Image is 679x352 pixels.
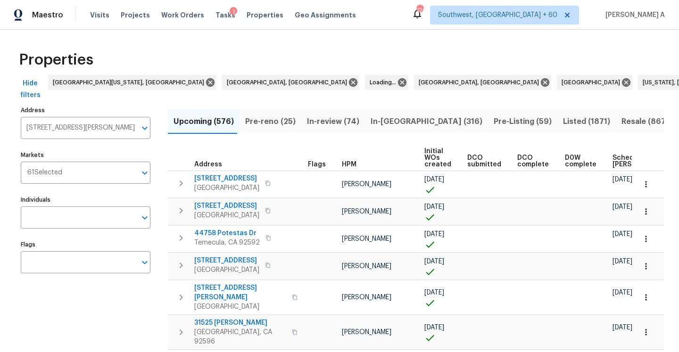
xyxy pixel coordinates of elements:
[194,229,260,238] span: 44758 Potestas Dr
[424,289,444,296] span: [DATE]
[613,258,632,265] span: [DATE]
[416,6,423,15] div: 726
[19,78,41,101] span: Hide filters
[194,302,286,311] span: [GEOGRAPHIC_DATA]
[194,327,286,346] span: [GEOGRAPHIC_DATA], CA 92596
[563,115,610,128] span: Listed (1871)
[27,169,62,177] span: 61 Selected
[370,78,400,87] span: Loading...
[342,208,391,215] span: [PERSON_NAME]
[194,265,259,275] span: [GEOGRAPHIC_DATA]
[342,181,391,188] span: [PERSON_NAME]
[613,155,666,168] span: Scheduled [PERSON_NAME]
[21,152,150,158] label: Markets
[365,75,408,90] div: Loading...
[621,115,669,128] span: Resale (867)
[517,155,549,168] span: DCO complete
[565,155,596,168] span: D0W complete
[342,161,356,168] span: HPM
[424,176,444,183] span: [DATE]
[613,204,632,210] span: [DATE]
[161,10,204,20] span: Work Orders
[53,78,208,87] span: [GEOGRAPHIC_DATA][US_STATE], [GEOGRAPHIC_DATA]
[19,55,93,65] span: Properties
[613,231,632,237] span: [DATE]
[194,161,222,168] span: Address
[194,238,260,247] span: Temecula, CA 92592
[308,161,326,168] span: Flags
[562,78,624,87] span: [GEOGRAPHIC_DATA]
[494,115,552,128] span: Pre-Listing (59)
[419,78,543,87] span: [GEOGRAPHIC_DATA], [GEOGRAPHIC_DATA]
[48,75,216,90] div: [GEOGRAPHIC_DATA][US_STATE], [GEOGRAPHIC_DATA]
[424,231,444,237] span: [DATE]
[247,10,283,20] span: Properties
[438,10,557,20] span: Southwest, [GEOGRAPHIC_DATA] + 60
[215,12,235,18] span: Tasks
[15,75,45,104] button: Hide filters
[307,115,359,128] span: In-review (74)
[222,75,359,90] div: [GEOGRAPHIC_DATA], [GEOGRAPHIC_DATA]
[21,242,150,247] label: Flags
[467,155,501,168] span: DCO submitted
[342,236,391,242] span: [PERSON_NAME]
[602,10,665,20] span: [PERSON_NAME] A
[194,174,259,183] span: [STREET_ADDRESS]
[613,289,632,296] span: [DATE]
[138,122,151,135] button: Open
[194,318,286,327] span: 31525 [PERSON_NAME]
[371,115,482,128] span: In-[GEOGRAPHIC_DATA] (316)
[90,10,109,20] span: Visits
[21,107,150,113] label: Address
[424,148,451,168] span: Initial WOs created
[424,258,444,265] span: [DATE]
[245,115,296,128] span: Pre-reno (25)
[121,10,150,20] span: Projects
[342,294,391,301] span: [PERSON_NAME]
[230,7,237,16] div: 1
[138,166,151,180] button: Open
[424,324,444,331] span: [DATE]
[613,324,632,331] span: [DATE]
[613,176,632,183] span: [DATE]
[424,204,444,210] span: [DATE]
[32,10,63,20] span: Maestro
[138,211,151,224] button: Open
[194,256,259,265] span: [STREET_ADDRESS]
[174,115,234,128] span: Upcoming (576)
[194,211,259,220] span: [GEOGRAPHIC_DATA]
[194,183,259,193] span: [GEOGRAPHIC_DATA]
[138,256,151,269] button: Open
[557,75,632,90] div: [GEOGRAPHIC_DATA]
[194,283,286,302] span: [STREET_ADDRESS][PERSON_NAME]
[194,201,259,211] span: [STREET_ADDRESS]
[295,10,356,20] span: Geo Assignments
[342,329,391,336] span: [PERSON_NAME]
[414,75,551,90] div: [GEOGRAPHIC_DATA], [GEOGRAPHIC_DATA]
[21,197,150,203] label: Individuals
[342,263,391,270] span: [PERSON_NAME]
[227,78,351,87] span: [GEOGRAPHIC_DATA], [GEOGRAPHIC_DATA]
